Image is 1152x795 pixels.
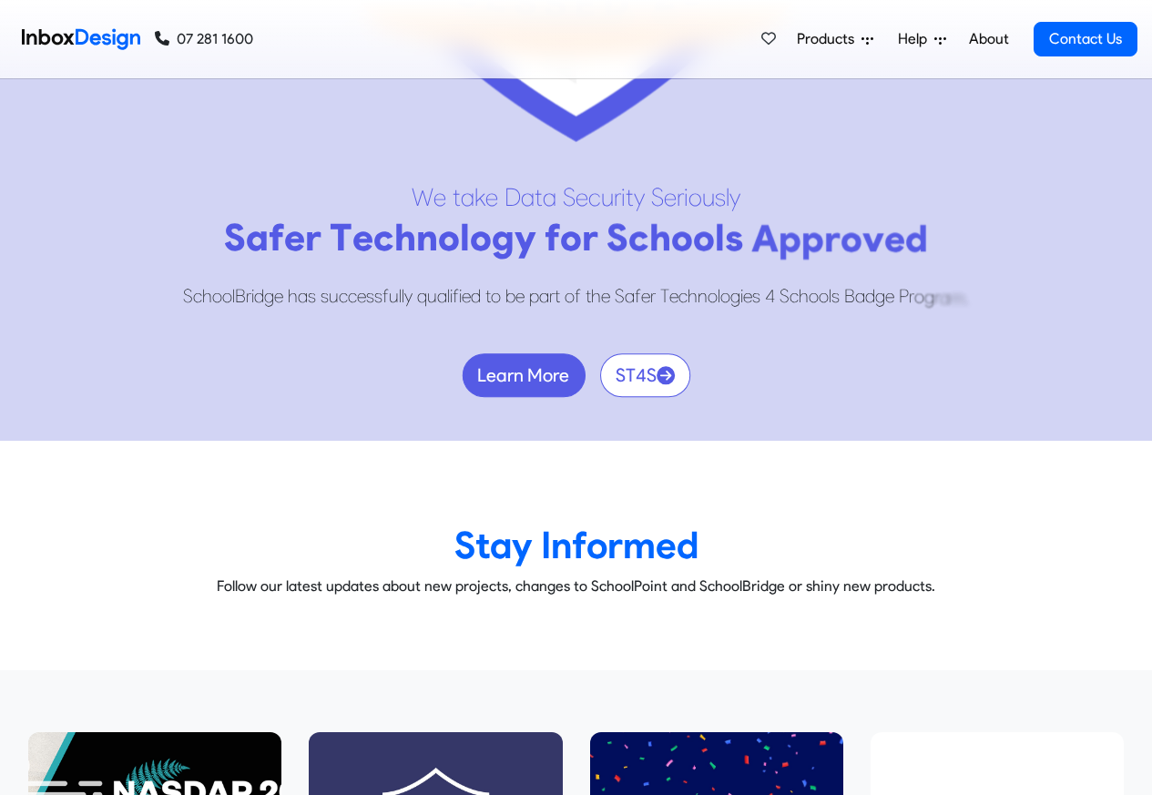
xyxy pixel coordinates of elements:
[601,181,614,214] div: u
[588,181,601,214] div: c
[450,282,453,310] div: i
[698,282,708,310] div: n
[730,282,740,310] div: g
[862,215,884,261] div: v
[274,282,283,310] div: e
[752,282,760,310] div: s
[884,215,905,261] div: e
[321,282,329,310] div: s
[586,282,591,310] div: t
[634,181,645,214] div: y
[891,21,953,57] a: Help
[305,214,321,260] div: r
[790,282,799,310] div: c
[461,181,474,214] div: a
[615,282,625,310] div: S
[934,283,940,311] div: r
[394,214,416,260] div: h
[412,181,433,214] div: W
[914,283,924,311] div: o
[539,282,549,310] div: a
[417,282,427,310] div: q
[720,282,730,310] div: o
[298,282,308,310] div: a
[254,282,264,310] div: d
[389,282,399,310] div: u
[715,214,725,260] div: l
[626,181,634,214] div: t
[865,282,875,310] div: d
[438,214,460,260] div: o
[505,181,521,214] div: D
[844,282,855,310] div: B
[235,282,246,310] div: B
[437,282,447,310] div: a
[284,214,305,260] div: e
[1034,22,1137,56] a: Contact Us
[708,282,718,310] div: o
[330,214,352,260] div: T
[875,282,885,310] div: g
[751,215,779,261] div: A
[251,282,254,310] div: i
[269,214,284,260] div: f
[416,214,438,260] div: n
[600,353,690,397] a: ST4S
[702,181,715,214] div: u
[453,282,459,310] div: f
[898,28,934,50] span: Help
[899,282,909,310] div: P
[740,282,743,310] div: i
[399,282,402,310] div: l
[374,282,382,310] div: s
[402,282,404,310] div: l
[246,214,269,260] div: a
[329,282,339,310] div: u
[841,215,862,261] div: o
[155,28,253,50] a: 07 281 1600
[684,181,688,214] div: i
[535,181,543,214] div: t
[677,181,684,214] div: r
[940,284,950,311] div: a
[664,181,677,214] div: e
[797,28,861,50] span: Products
[485,282,491,310] div: t
[491,282,501,310] div: o
[433,181,446,214] div: e
[492,214,515,260] div: g
[505,282,515,310] div: b
[348,282,357,310] div: c
[780,282,790,310] div: S
[669,282,678,310] div: e
[628,214,649,260] div: c
[576,181,588,214] div: e
[909,282,914,310] div: r
[743,282,752,310] div: e
[829,282,831,310] div: l
[529,282,539,310] div: p
[382,282,389,310] div: f
[357,282,366,310] div: e
[264,282,274,310] div: g
[224,181,928,268] div: We take Data Security Seriously Safer Technology for Schools Approved
[462,353,585,397] a: Learn More
[678,282,688,310] div: c
[471,282,481,310] div: d
[779,215,801,261] div: p
[183,282,193,310] div: S
[459,282,462,310] div: i
[726,181,729,214] div: l
[222,282,232,310] div: o
[288,282,298,310] div: h
[621,181,626,214] div: i
[799,282,809,310] div: h
[963,21,1014,57] a: About
[545,214,560,260] div: f
[460,214,470,260] div: l
[366,282,374,310] div: s
[718,282,720,310] div: l
[905,215,928,261] div: d
[563,181,576,214] div: S
[582,214,598,260] div: r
